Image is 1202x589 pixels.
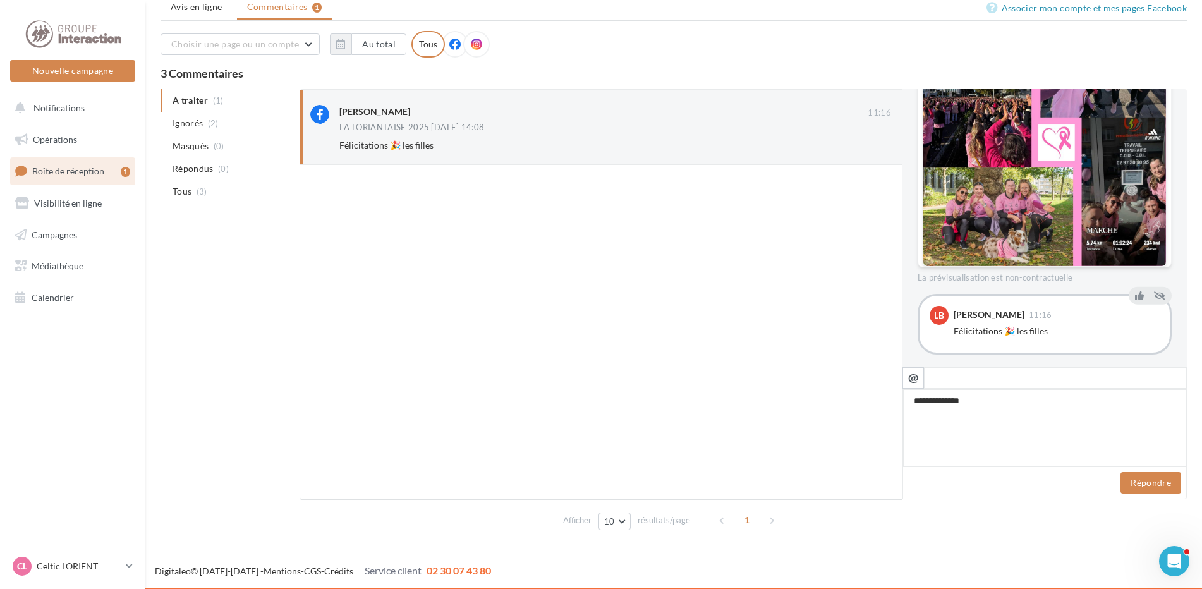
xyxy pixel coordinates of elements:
[218,164,229,174] span: (0)
[121,167,130,177] div: 1
[324,566,353,576] a: Crédits
[365,564,422,576] span: Service client
[954,310,1024,319] div: [PERSON_NAME]
[32,229,77,240] span: Campagnes
[737,510,757,530] span: 1
[902,367,924,389] button: @
[918,267,1172,284] div: La prévisualisation est non-contractuelle
[330,33,406,55] button: Au total
[173,185,191,198] span: Tous
[1120,472,1181,494] button: Répondre
[954,325,1160,337] div: Félicitations 🎉 les filles
[8,284,138,311] a: Calendrier
[173,140,209,152] span: Masqués
[208,118,219,128] span: (2)
[986,1,1187,16] a: Associer mon compte et mes pages Facebook
[161,68,1187,79] div: 3 Commentaires
[197,186,207,197] span: (3)
[33,102,85,113] span: Notifications
[304,566,321,576] a: CGS
[8,222,138,248] a: Campagnes
[173,162,214,175] span: Répondus
[32,166,104,176] span: Boîte de réception
[638,514,690,526] span: résultats/page
[868,107,891,119] span: 11:16
[33,134,77,145] span: Opérations
[155,566,491,576] span: © [DATE]-[DATE] - - -
[598,513,631,530] button: 10
[339,106,410,118] div: [PERSON_NAME]
[32,292,74,303] span: Calendrier
[1029,311,1052,319] span: 11:16
[10,60,135,82] button: Nouvelle campagne
[17,560,27,573] span: CL
[411,31,445,58] div: Tous
[8,190,138,217] a: Visibilité en ligne
[8,157,138,185] a: Boîte de réception1
[8,253,138,279] a: Médiathèque
[173,117,203,130] span: Ignorés
[34,198,102,209] span: Visibilité en ligne
[934,309,944,322] span: LB
[161,33,320,55] button: Choisir une page ou un compte
[171,1,222,13] span: Avis en ligne
[155,566,191,576] a: Digitaleo
[908,372,919,383] i: @
[339,140,434,150] span: Félicitations 🎉 les filles
[8,126,138,153] a: Opérations
[604,516,615,526] span: 10
[339,123,484,131] div: LA LORIANTAISE 2025 [DATE] 14:08
[351,33,406,55] button: Au total
[37,560,121,573] p: Celtic LORIENT
[10,554,135,578] a: CL Celtic LORIENT
[214,141,224,151] span: (0)
[8,95,133,121] button: Notifications
[427,564,491,576] span: 02 30 07 43 80
[264,566,301,576] a: Mentions
[563,514,592,526] span: Afficher
[32,260,83,271] span: Médiathèque
[171,39,299,49] span: Choisir une page ou un compte
[1159,546,1189,576] iframe: Intercom live chat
